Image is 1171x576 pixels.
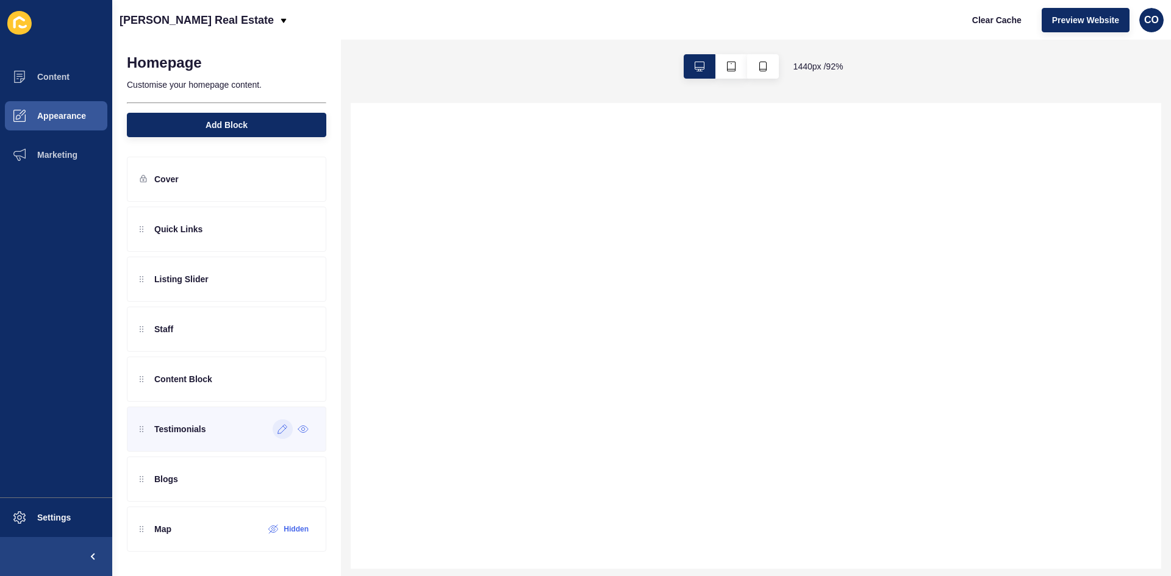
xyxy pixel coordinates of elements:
[793,60,843,73] span: 1440 px / 92 %
[154,173,179,185] p: Cover
[154,473,178,485] p: Blogs
[154,373,212,385] p: Content Block
[206,119,248,131] span: Add Block
[120,5,274,35] p: [PERSON_NAME] Real Estate
[1042,8,1130,32] button: Preview Website
[154,523,171,535] p: Map
[154,423,206,435] p: Testimonials
[972,14,1022,26] span: Clear Cache
[127,71,326,98] p: Customise your homepage content.
[154,273,209,285] p: Listing Slider
[962,8,1032,32] button: Clear Cache
[127,113,326,137] button: Add Block
[154,223,202,235] p: Quick Links
[1052,14,1119,26] span: Preview Website
[127,54,202,71] h1: Homepage
[284,524,309,534] label: Hidden
[154,323,173,335] p: Staff
[1144,14,1159,26] span: CO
